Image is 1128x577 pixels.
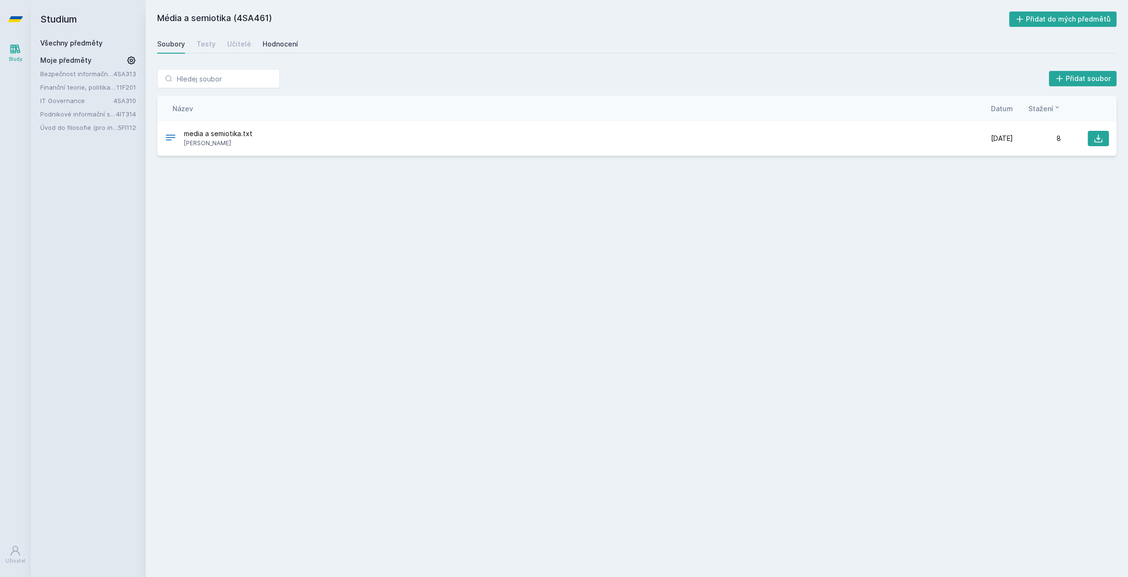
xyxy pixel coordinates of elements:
a: Podnikové informační systémy [40,109,116,119]
a: Bezpečnost informačních systémů [40,69,114,79]
button: Stažení [1028,104,1061,114]
button: Přidat soubor [1049,71,1117,86]
div: 8 [1013,134,1061,143]
a: 4SA310 [114,97,136,104]
button: Přidat do mých předmětů [1009,12,1117,27]
div: Study [9,56,23,63]
span: media a semiotika.txt [184,129,253,138]
span: Stažení [1028,104,1053,114]
a: 5FI112 [118,124,136,131]
a: Study [2,38,29,68]
a: Učitelé [227,35,251,54]
a: 4SA313 [114,70,136,78]
a: Testy [196,35,216,54]
div: Uživatel [5,557,25,565]
span: [DATE] [991,134,1013,143]
div: Hodnocení [263,39,298,49]
a: Uživatel [2,540,29,569]
a: Všechny předměty [40,39,103,47]
div: TXT [165,132,176,146]
h2: Média a semiotika (4SA461) [157,12,1009,27]
span: Moje předměty [40,56,92,65]
a: Úvod do filosofie (pro informatiky) [40,123,118,132]
span: [PERSON_NAME] [184,138,253,148]
a: Hodnocení [263,35,298,54]
button: Datum [991,104,1013,114]
div: Soubory [157,39,185,49]
a: 4IT314 [116,110,136,118]
a: Finanční teorie, politika a instituce [40,82,116,92]
div: Testy [196,39,216,49]
div: Učitelé [227,39,251,49]
button: Název [173,104,193,114]
a: 11F201 [116,83,136,91]
a: IT Governance [40,96,114,105]
a: Soubory [157,35,185,54]
input: Hledej soubor [157,69,280,88]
